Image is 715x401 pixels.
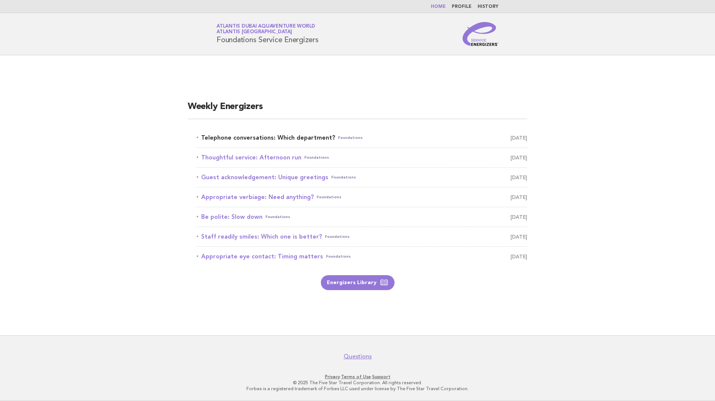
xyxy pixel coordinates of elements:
span: [DATE] [510,251,527,262]
h2: Weekly Energizers [188,101,527,119]
a: Support [372,374,390,379]
a: Appropriate eye contact: Timing mattersFoundations [DATE] [197,251,527,262]
span: Foundations [326,251,351,262]
span: [DATE] [510,231,527,242]
a: Profile [452,4,472,9]
a: Guest acknowledgement: Unique greetingsFoundations [DATE] [197,172,527,183]
span: [DATE] [510,152,527,163]
span: [DATE] [510,172,527,183]
span: Atlantis [GEOGRAPHIC_DATA] [217,30,292,35]
span: Foundations [331,172,356,183]
p: © 2025 The Five Star Travel Corporation. All rights reserved. [129,380,586,386]
img: Service Energizers [463,22,498,46]
p: · · [129,374,586,380]
a: Home [431,4,446,9]
a: History [478,4,498,9]
span: Foundations [338,133,363,143]
span: [DATE] [510,192,527,202]
a: Be polite: Slow downFoundations [DATE] [197,212,527,222]
a: Atlantis Dubai Aquaventure WorldAtlantis [GEOGRAPHIC_DATA] [217,24,315,34]
span: Foundations [317,192,341,202]
span: Foundations [266,212,290,222]
a: Telephone conversations: Which department?Foundations [DATE] [197,133,527,143]
p: Forbes is a registered trademark of Forbes LLC used under license by The Five Star Travel Corpora... [129,386,586,392]
span: Foundations [304,152,329,163]
a: Questions [344,353,372,360]
a: Thoughtful service: Afternoon runFoundations [DATE] [197,152,527,163]
span: [DATE] [510,133,527,143]
a: Energizers Library [321,275,395,290]
a: Terms of Use [341,374,371,379]
a: Appropriate verbiage: Need anything?Foundations [DATE] [197,192,527,202]
span: Foundations [325,231,350,242]
a: Staff readily smiles: Which one is better?Foundations [DATE] [197,231,527,242]
a: Privacy [325,374,340,379]
h1: Foundations Service Energizers [217,24,319,44]
span: [DATE] [510,212,527,222]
